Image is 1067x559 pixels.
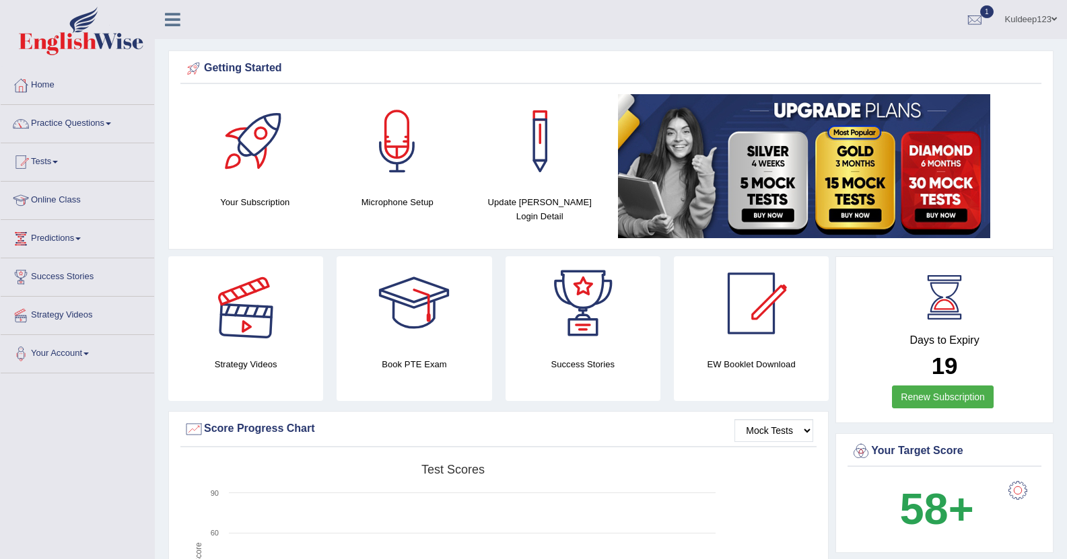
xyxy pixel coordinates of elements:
[1,105,154,139] a: Practice Questions
[1,67,154,100] a: Home
[333,195,462,209] h4: Microphone Setup
[892,385,994,408] a: Renew Subscription
[1,335,154,369] a: Your Account
[1,297,154,330] a: Strategy Videos
[184,59,1038,79] div: Getting Started
[618,94,990,238] img: small5.jpg
[674,357,829,371] h4: EW Booklet Download
[980,5,994,18] span: 1
[475,195,605,223] h4: Update [PERSON_NAME] Login Detail
[191,195,320,209] h4: Your Subscription
[851,334,1038,346] h4: Days to Expiry
[211,489,219,497] text: 90
[337,357,491,371] h4: Book PTE Exam
[506,357,660,371] h4: Success Stories
[211,529,219,537] text: 60
[851,441,1038,461] div: Your Target Score
[1,258,154,292] a: Success Stories
[1,143,154,177] a: Tests
[1,182,154,215] a: Online Class
[168,357,323,371] h4: Strategy Videos
[932,352,958,379] b: 19
[1,220,154,254] a: Predictions
[184,419,813,439] div: Score Progress Chart
[421,463,485,476] tspan: Test scores
[899,484,973,533] b: 58+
